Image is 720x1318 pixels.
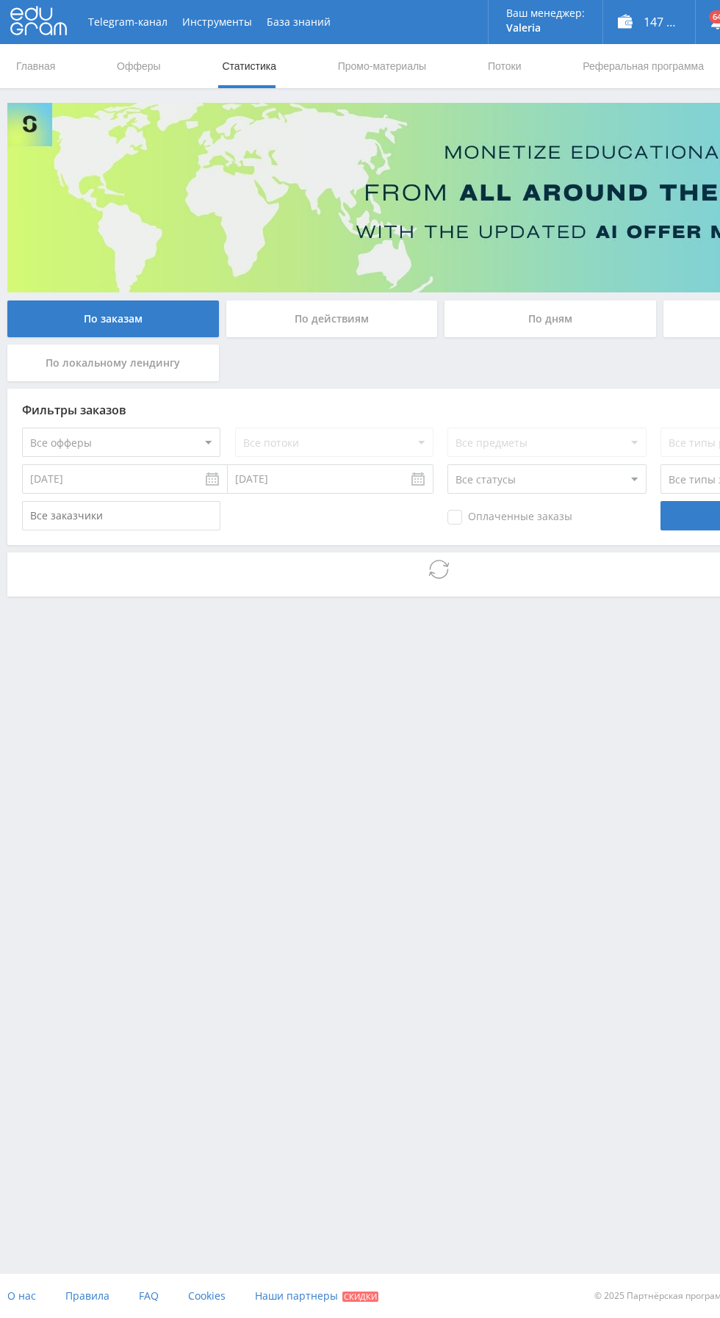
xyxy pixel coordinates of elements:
div: По дням [444,300,656,337]
span: Скидки [342,1292,378,1302]
a: Реферальная программа [581,44,705,88]
span: Cookies [188,1289,226,1303]
a: О нас [7,1274,36,1318]
span: О нас [7,1289,36,1303]
div: По заказам [7,300,219,337]
a: Правила [65,1274,109,1318]
a: Офферы [115,44,162,88]
a: Главная [15,44,57,88]
div: По действиям [226,300,438,337]
div: По локальному лендингу [7,345,219,381]
p: Valeria [506,22,585,34]
span: FAQ [139,1289,159,1303]
a: Потоки [486,44,523,88]
a: Наши партнеры Скидки [255,1274,378,1318]
span: Оплаченные заказы [447,510,572,525]
a: Промо-материалы [336,44,428,88]
a: FAQ [139,1274,159,1318]
span: Наши партнеры [255,1289,338,1303]
p: Ваш менеджер: [506,7,585,19]
input: Все заказчики [22,501,220,530]
a: Статистика [220,44,278,88]
span: Правила [65,1289,109,1303]
a: Cookies [188,1274,226,1318]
